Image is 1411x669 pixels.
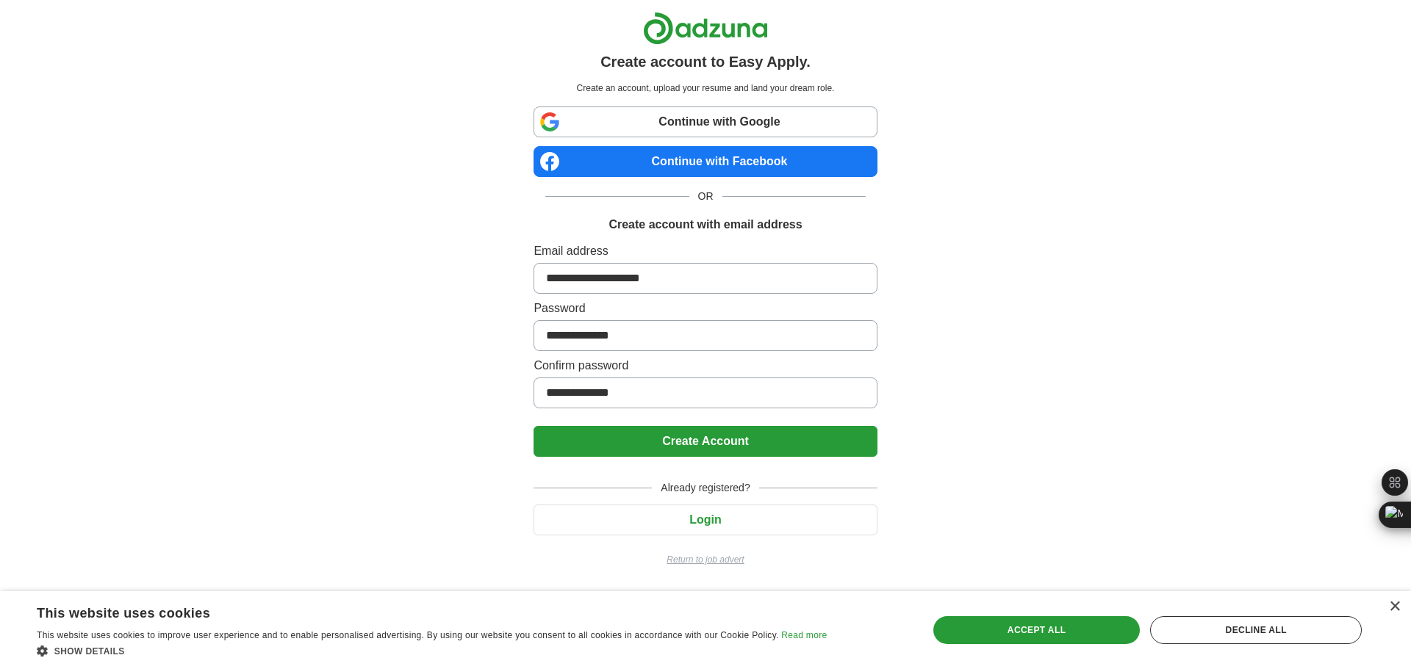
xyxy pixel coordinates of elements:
[689,189,722,204] span: OR
[534,300,877,317] label: Password
[643,12,768,45] img: Adzuna logo
[37,643,827,658] div: Show details
[652,480,758,496] span: Already registered?
[1389,601,1400,612] div: Close
[37,600,790,622] div: This website uses cookies
[933,616,1141,644] div: Accept all
[534,505,877,535] button: Login
[534,146,877,177] a: Continue with Facebook
[54,646,125,657] span: Show details
[534,106,877,137] a: Continue with Google
[536,82,874,95] p: Create an account, upload your resume and land your dream role.
[534,513,877,526] a: Login
[534,553,877,566] a: Return to job advert
[600,51,811,73] h1: Create account to Easy Apply.
[608,216,802,234] h1: Create account with email address
[37,630,779,640] span: This website uses cookies to improve user experience and to enable personalised advertising. By u...
[781,630,827,640] a: Read more, opens a new window
[534,242,877,260] label: Email address
[534,426,877,457] button: Create Account
[1150,616,1362,644] div: Decline all
[534,357,877,375] label: Confirm password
